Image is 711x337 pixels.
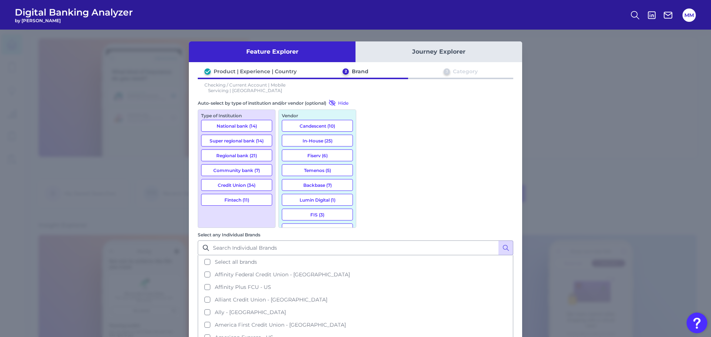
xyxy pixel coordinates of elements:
[282,113,353,118] div: Vendor
[201,164,272,176] button: Community bank (7)
[687,313,707,333] button: Open Resource Center
[198,268,513,281] button: Affinity Federal Credit Union - [GEOGRAPHIC_DATA]
[15,7,133,18] span: Digital Banking Analyzer
[215,296,327,303] span: Alliant Credit Union - [GEOGRAPHIC_DATA]
[343,68,349,75] div: 2
[198,256,513,268] button: Select all brands
[282,149,353,161] button: Fiserv (6)
[215,321,346,328] span: America First Credit Union - [GEOGRAPHIC_DATA]
[198,240,513,255] input: Search Individual Brands
[682,9,696,22] button: MM
[282,223,353,235] button: Alkami (7)
[215,309,286,316] span: Ally - [GEOGRAPHIC_DATA]
[282,194,353,206] button: Lumin Digital (1)
[198,82,293,93] p: Checking / Current Account | Mobile Servicing | [GEOGRAPHIC_DATA]
[15,18,133,23] span: by [PERSON_NAME]
[198,306,513,319] button: Ally - [GEOGRAPHIC_DATA]
[201,113,272,118] div: Type of Institution
[214,68,297,75] div: Product | Experience | Country
[198,99,356,107] div: Auto-select by type of institution and/or vendor (optional)
[453,68,478,75] div: Category
[201,194,272,206] button: Fintech (11)
[355,41,522,62] button: Journey Explorer
[198,232,260,237] label: Select any Individual Brands
[189,41,355,62] button: Feature Explorer
[282,164,353,176] button: Temenos (5)
[215,259,257,265] span: Select all brands
[282,179,353,191] button: Backbase (7)
[326,99,348,107] button: Hide
[198,319,513,331] button: America First Credit Union - [GEOGRAPHIC_DATA]
[201,120,272,132] button: National bank (14)
[282,209,353,220] button: FIS (3)
[201,149,272,161] button: Regional bank (21)
[282,135,353,146] button: In-House (25)
[198,281,513,293] button: Affinity Plus FCU - US
[352,68,368,75] div: Brand
[215,271,350,278] span: Affinity Federal Credit Union - [GEOGRAPHIC_DATA]
[201,135,272,146] button: Super regional bank (14)
[201,179,272,191] button: Credit Union (34)
[215,284,271,290] span: Affinity Plus FCU - US
[444,68,450,75] div: 3
[282,120,353,132] button: Candescent (10)
[198,293,513,306] button: Alliant Credit Union - [GEOGRAPHIC_DATA]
